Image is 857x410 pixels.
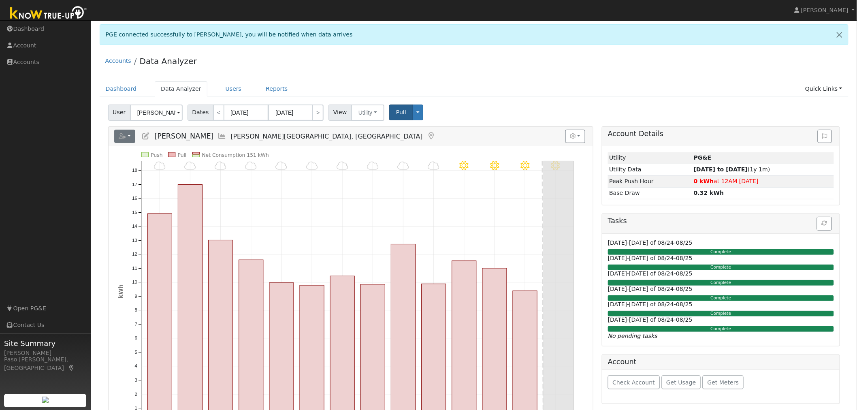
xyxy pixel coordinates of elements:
[608,280,834,286] div: Complete
[141,132,150,140] a: Edit User (36445)
[4,338,87,349] span: Site Summary
[188,105,213,121] span: Dates
[134,335,137,340] text: 6
[155,81,207,96] a: Data Analyzer
[134,322,137,327] text: 7
[608,152,693,164] td: Utility
[105,58,131,64] a: Accounts
[608,311,834,316] div: Complete
[608,249,834,255] div: Complete
[608,175,693,187] td: Peak Push Hour
[154,132,213,140] span: [PERSON_NAME]
[608,301,834,308] h6: [DATE]-[DATE] of 08/24-08/25
[134,294,137,299] text: 9
[608,255,834,262] h6: [DATE]-[DATE] of 08/24-08/25
[396,109,406,115] span: Pull
[608,164,693,175] td: Utility Data
[337,161,348,171] i: 8/21 - Cloudy
[608,239,834,246] h6: [DATE]-[DATE] of 08/24-08/25
[799,81,848,96] a: Quick Links
[367,161,379,171] i: 8/22 - Cloudy
[397,161,409,171] i: 8/23 - Cloudy
[608,187,693,199] td: Base Draw
[130,105,183,121] input: Select a User
[694,154,712,161] strong: ID: 17237313, authorized: 08/29/25
[132,266,137,271] text: 11
[108,105,130,121] span: User
[275,161,287,171] i: 8/19 - Cloudy
[694,166,748,173] strong: [DATE] to [DATE]
[134,363,137,368] text: 4
[215,161,226,171] i: 8/17 - Cloudy
[132,224,137,228] text: 14
[608,130,834,138] h5: Account Details
[703,376,744,389] button: Get Meters
[184,161,196,171] i: 8/16 - Cloudy
[306,161,318,171] i: 8/20 - Cloudy
[666,379,696,386] span: Get Usage
[608,265,834,270] div: Complete
[608,358,637,366] h5: Account
[817,217,832,231] button: Refresh
[154,161,166,171] i: 8/15 - Cloudy
[520,161,529,171] i: 8/27 - MostlyClear
[608,286,834,293] h6: [DATE]-[DATE] of 08/24-08/25
[100,24,849,45] div: PGE connected successfully to [PERSON_NAME], you will be notified when data arrives
[4,355,87,372] div: Paso [PERSON_NAME], [GEOGRAPHIC_DATA]
[608,217,834,225] h5: Tasks
[42,397,49,403] img: retrieve
[151,152,162,158] text: Push
[490,161,499,171] i: 8/26 - MostlyClear
[608,295,834,301] div: Complete
[100,81,143,96] a: Dashboard
[134,307,137,312] text: 8
[213,105,224,121] a: <
[428,161,439,171] i: 8/24 - Cloudy
[218,132,227,140] a: Multi-Series Graph
[231,132,423,140] span: [PERSON_NAME][GEOGRAPHIC_DATA], [GEOGRAPHIC_DATA]
[134,378,137,382] text: 3
[662,376,701,389] button: Get Usage
[692,175,834,187] td: at 12AM [DATE]
[4,349,87,357] div: [PERSON_NAME]
[140,56,197,66] a: Data Analyzer
[132,196,137,201] text: 16
[801,7,848,13] span: [PERSON_NAME]
[694,178,714,184] strong: 0 kWh
[132,182,137,186] text: 17
[68,365,75,371] a: Map
[831,25,848,45] a: Close
[608,333,657,339] i: No pending tasks
[220,81,248,96] a: Users
[708,379,739,386] span: Get Meters
[460,161,469,171] i: 8/25 - MostlyClear
[612,379,655,386] span: Check Account
[694,190,724,196] strong: 0.32 kWh
[608,316,834,323] h6: [DATE]-[DATE] of 08/24-08/25
[177,152,186,158] text: Pull
[134,392,137,397] text: 2
[608,326,834,332] div: Complete
[6,4,91,23] img: Know True-Up
[608,376,660,389] button: Check Account
[818,130,832,143] button: Issue History
[132,280,137,284] text: 10
[202,152,269,158] text: Net Consumption 151 kWh
[312,105,324,121] a: >
[132,168,137,173] text: 18
[260,81,294,96] a: Reports
[245,161,257,171] i: 8/18 - Cloudy
[132,252,137,256] text: 12
[694,166,770,173] span: (1y 1m)
[389,105,413,120] button: Pull
[132,209,137,214] text: 15
[117,284,124,298] text: kWh
[608,270,834,277] h6: [DATE]-[DATE] of 08/24-08/25
[132,238,137,243] text: 13
[134,350,137,354] text: 5
[328,105,352,121] span: View
[351,105,384,121] button: Utility
[427,132,436,140] a: Map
